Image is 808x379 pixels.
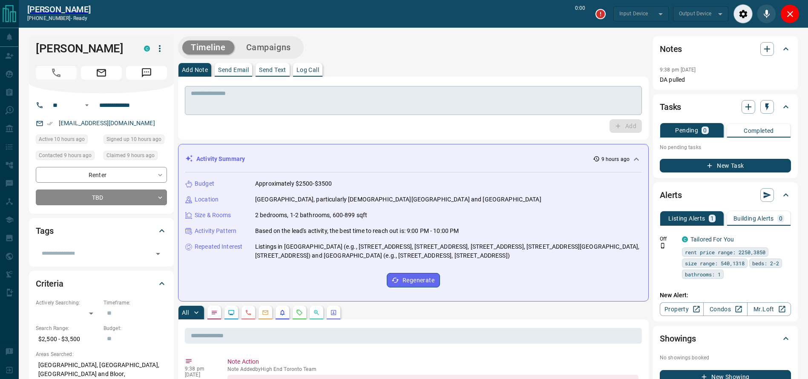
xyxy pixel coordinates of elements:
[660,328,791,349] div: Showings
[182,40,234,55] button: Timeline
[744,128,774,134] p: Completed
[387,273,440,287] button: Regenerate
[73,15,88,21] span: ready
[106,151,155,160] span: Claimed 9 hours ago
[211,309,218,316] svg: Notes
[195,211,231,220] p: Size & Rooms
[752,259,779,267] span: beds: 2-2
[660,67,696,73] p: 9:38 pm [DATE]
[36,324,99,332] p: Search Range:
[36,332,99,346] p: $2,500 - $3,500
[27,14,91,22] p: [PHONE_NUMBER] -
[313,309,320,316] svg: Opportunities
[104,151,167,163] div: Tue Sep 16 2025
[660,159,791,172] button: New Task
[82,100,92,110] button: Open
[104,324,167,332] p: Budget:
[36,167,167,183] div: Renter
[780,4,799,23] div: Close
[227,357,638,366] p: Note Action
[660,39,791,59] div: Notes
[36,151,99,163] div: Tue Sep 16 2025
[196,155,245,164] p: Activity Summary
[660,302,704,316] a: Property
[195,242,242,251] p: Repeated Interest
[575,4,585,23] p: 0:00
[660,141,791,154] p: No pending tasks
[682,236,688,242] div: condos.ca
[185,372,215,378] p: [DATE]
[601,155,630,163] p: 9 hours ago
[36,135,99,146] div: Tue Sep 16 2025
[182,310,189,316] p: All
[182,67,208,73] p: Add Note
[660,100,681,114] h2: Tasks
[245,309,252,316] svg: Calls
[710,215,714,221] p: 1
[47,121,53,126] svg: Email Verified
[144,46,150,52] div: condos.ca
[279,309,286,316] svg: Listing Alerts
[255,227,459,235] p: Based on the lead's activity, the best time to reach out is: 9:00 PM - 10:00 PM
[255,179,332,188] p: Approximately $2500-$3500
[36,189,167,205] div: TBD
[59,120,155,126] a: [EMAIL_ADDRESS][DOMAIN_NAME]
[255,242,641,260] p: Listings in [GEOGRAPHIC_DATA] (e.g., [STREET_ADDRESS], [STREET_ADDRESS], [STREET_ADDRESS], [STREE...
[733,4,753,23] div: Audio Settings
[660,42,682,56] h2: Notes
[104,299,167,307] p: Timeframe:
[36,350,167,358] p: Areas Searched:
[238,40,299,55] button: Campaigns
[675,127,698,133] p: Pending
[660,354,791,362] p: No showings booked
[104,135,167,146] div: Tue Sep 16 2025
[36,273,167,294] div: Criteria
[195,179,214,188] p: Budget
[195,195,219,204] p: Location
[747,302,791,316] a: Mr.Loft
[227,366,638,372] p: Note Added by High End Toronto Team
[228,309,235,316] svg: Lead Browsing Activity
[259,67,286,73] p: Send Text
[660,243,666,249] svg: Push Notification Only
[27,4,91,14] a: [PERSON_NAME]
[185,151,641,167] div: Activity Summary9 hours ago
[152,248,164,260] button: Open
[262,309,269,316] svg: Emails
[296,67,319,73] p: Log Call
[733,215,774,221] p: Building Alerts
[703,127,707,133] p: 0
[703,302,747,316] a: Condos
[36,42,131,55] h1: [PERSON_NAME]
[36,224,53,238] h2: Tags
[296,309,303,316] svg: Requests
[81,66,122,80] span: Email
[668,215,705,221] p: Listing Alerts
[255,195,541,204] p: [GEOGRAPHIC_DATA], particularly [DEMOGRAPHIC_DATA][GEOGRAPHIC_DATA] and [GEOGRAPHIC_DATA]
[330,309,337,316] svg: Agent Actions
[185,366,215,372] p: 9:38 pm
[660,291,791,300] p: New Alert:
[660,75,791,84] p: DA pulled
[39,135,85,144] span: Active 10 hours ago
[779,215,782,221] p: 0
[218,67,249,73] p: Send Email
[685,270,721,279] span: bathrooms: 1
[757,4,776,23] div: Mute
[106,135,161,144] span: Signed up 10 hours ago
[36,66,77,80] span: Call
[660,235,677,243] p: Off
[660,188,682,202] h2: Alerts
[195,227,236,235] p: Activity Pattern
[255,211,367,220] p: 2 bedrooms, 1-2 bathrooms, 600-899 sqft
[685,259,745,267] span: size range: 540,1318
[660,97,791,117] div: Tasks
[36,299,99,307] p: Actively Searching:
[126,66,167,80] span: Message
[690,236,734,243] a: Tailored For You
[660,332,696,345] h2: Showings
[685,248,765,256] span: rent price range: 2250,3850
[660,185,791,205] div: Alerts
[39,151,92,160] span: Contacted 9 hours ago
